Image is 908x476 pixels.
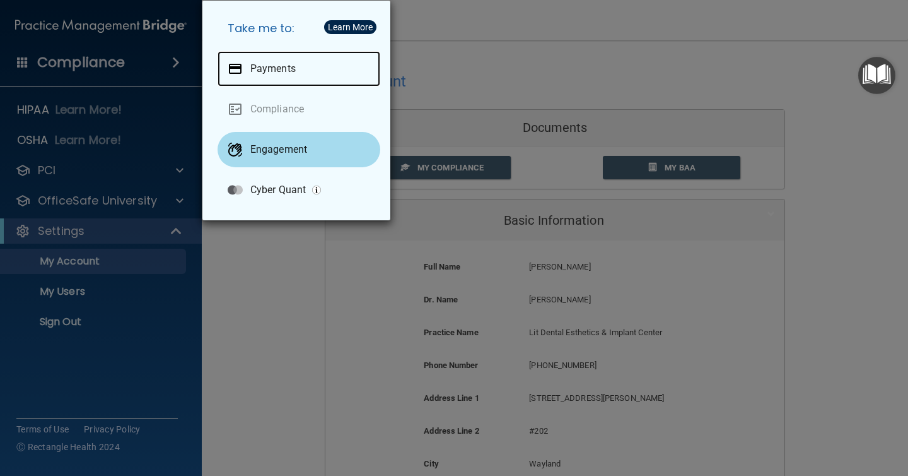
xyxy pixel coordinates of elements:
[250,184,306,196] p: Cyber Quant
[218,11,380,46] h5: Take me to:
[324,20,376,34] button: Learn More
[250,143,307,156] p: Engagement
[218,92,380,127] a: Compliance
[218,51,380,86] a: Payments
[858,57,895,94] button: Open Resource Center
[250,62,296,75] p: Payments
[218,132,380,167] a: Engagement
[218,172,380,208] a: Cyber Quant
[328,23,373,32] div: Learn More
[690,386,893,437] iframe: Drift Widget Chat Controller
